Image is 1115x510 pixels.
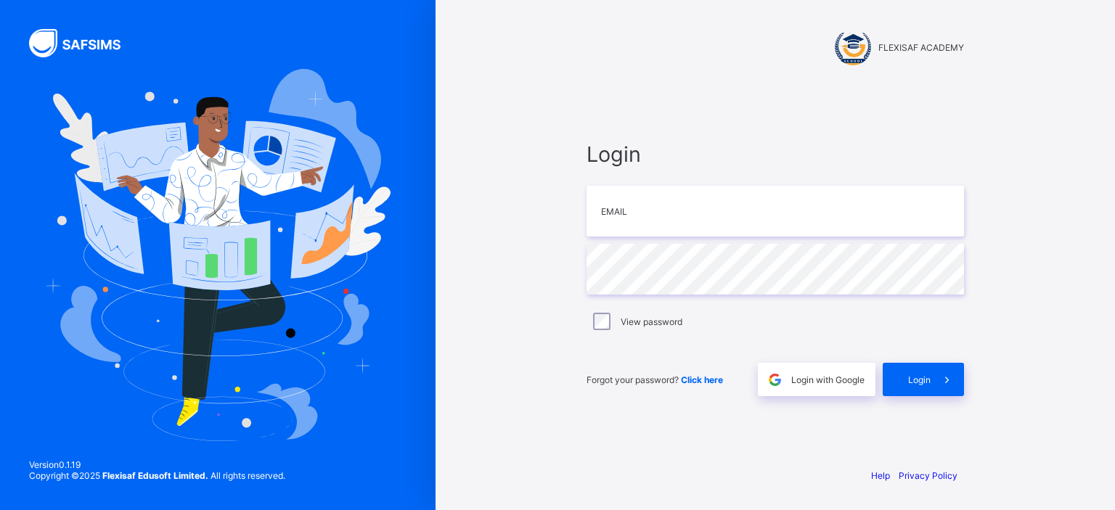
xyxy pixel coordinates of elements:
a: Help [871,470,890,481]
img: Hero Image [45,69,391,440]
a: Click here [681,374,723,385]
span: Forgot your password? [587,374,723,385]
label: View password [621,316,682,327]
span: Copyright © 2025 All rights reserved. [29,470,285,481]
img: google.396cfc9801f0270233282035f929180a.svg [767,371,783,388]
span: Login with Google [791,374,865,385]
span: Version 0.1.19 [29,459,285,470]
img: SAFSIMS Logo [29,29,138,57]
span: Login [908,374,931,385]
strong: Flexisaf Edusoft Limited. [102,470,208,481]
span: Login [587,141,964,167]
a: Privacy Policy [899,470,957,481]
span: FLEXISAF ACADEMY [878,42,964,53]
